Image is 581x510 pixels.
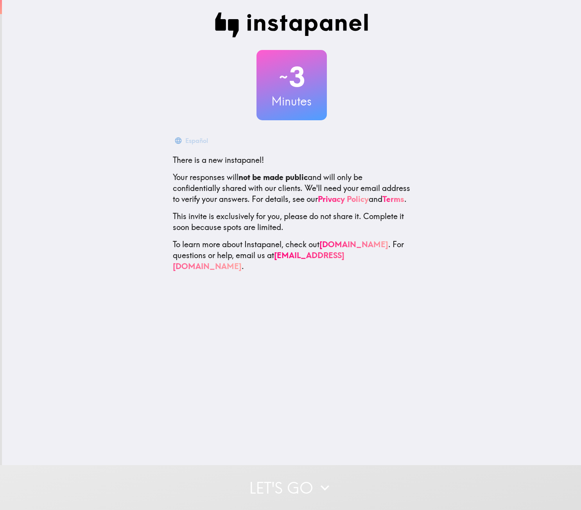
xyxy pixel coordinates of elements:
div: Español [185,135,208,146]
a: Privacy Policy [318,194,369,204]
b: not be made public [238,172,308,182]
a: [DOMAIN_NAME] [319,239,388,249]
p: Your responses will and will only be confidentially shared with our clients. We'll need your emai... [173,172,411,205]
span: ~ [278,65,289,89]
a: [EMAIL_ADDRESS][DOMAIN_NAME] [173,250,344,271]
button: Español [173,133,211,148]
img: Instapanel [215,12,368,37]
a: Terms [382,194,404,204]
p: This invite is exclusively for you, please do not share it. Complete it soon because spots are li... [173,211,411,233]
p: To learn more about Instapanel, check out . For questions or help, email us at . [173,239,411,272]
span: There is a new instapanel! [173,155,264,165]
h2: 3 [256,61,327,93]
h3: Minutes [256,93,327,109]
